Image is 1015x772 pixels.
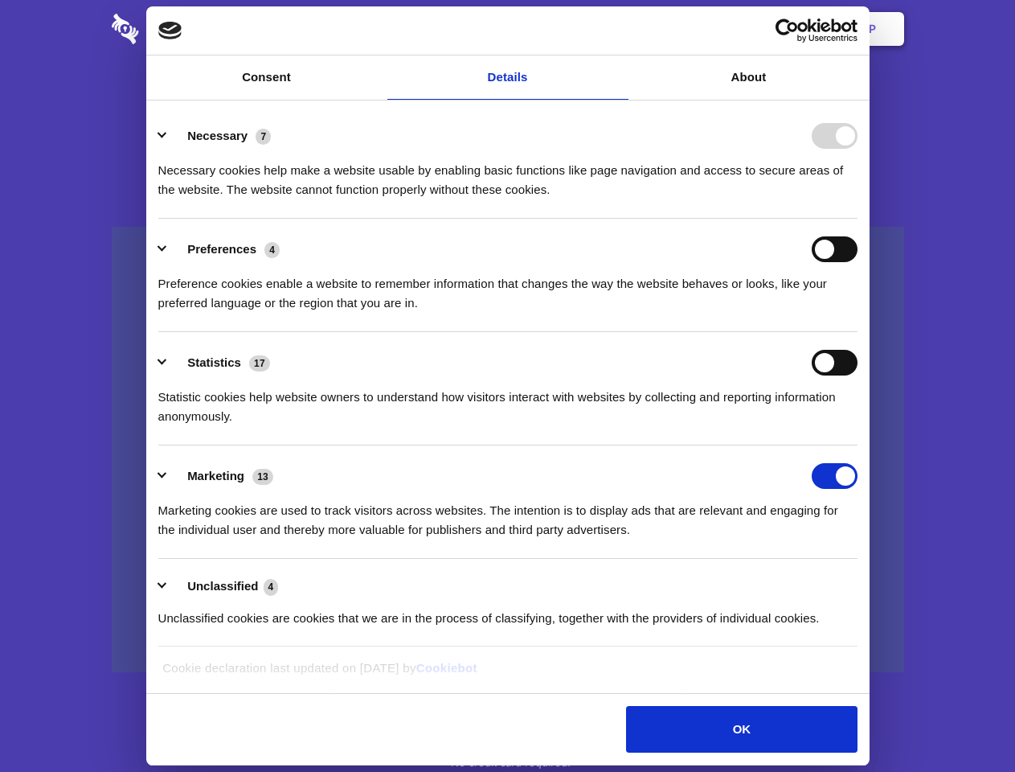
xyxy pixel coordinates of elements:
button: Preferences (4) [158,236,290,262]
h4: Auto-redaction of sensitive data, encrypted data sharing and self-destructing private chats. Shar... [112,146,904,199]
div: Statistic cookies help website owners to understand how visitors interact with websites by collec... [158,376,857,426]
a: Details [387,55,628,100]
button: Necessary (7) [158,123,281,149]
a: Pricing [472,4,542,54]
button: Unclassified (4) [158,577,289,597]
div: Unclassified cookies are cookies that we are in the process of classifying, together with the pro... [158,597,857,628]
span: 4 [264,242,280,258]
span: 7 [256,129,271,145]
a: Usercentrics Cookiebot - opens in a new window [717,18,857,43]
a: Consent [146,55,387,100]
span: 4 [264,579,279,595]
a: Contact [652,4,726,54]
div: Preference cookies enable a website to remember information that changes the way the website beha... [158,262,857,313]
div: Necessary cookies help make a website usable by enabling basic functions like page navigation and... [158,149,857,199]
img: logo-wordmark-white-trans-d4663122ce5f474addd5e946df7df03e33cb6a1c49d2221995e7729f52c070b2.svg [112,14,249,44]
iframe: Drift Widget Chat Controller [935,692,996,753]
a: About [628,55,870,100]
label: Marketing [187,469,244,482]
label: Preferences [187,242,256,256]
label: Statistics [187,355,241,369]
a: Login [729,4,799,54]
button: Marketing (13) [158,463,284,489]
img: logo [158,22,182,39]
a: Wistia video thumbnail [112,227,904,673]
span: 13 [252,469,273,485]
button: OK [626,706,857,753]
a: Cookiebot [416,661,477,675]
div: Cookie declaration last updated on [DATE] by [150,659,865,690]
div: Marketing cookies are used to track visitors across websites. The intention is to display ads tha... [158,489,857,540]
span: 17 [249,355,270,372]
label: Necessary [187,129,248,142]
h1: Eliminate Slack Data Loss. [112,72,904,130]
button: Statistics (17) [158,350,280,376]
